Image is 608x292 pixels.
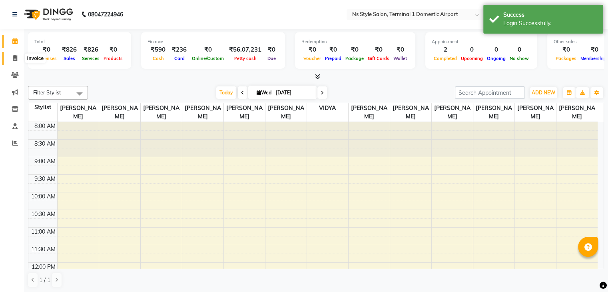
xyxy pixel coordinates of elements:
[265,103,307,122] span: [PERSON_NAME]
[25,54,46,63] div: Invoice
[432,38,531,45] div: Appointment
[273,87,313,99] input: 2025-09-03
[141,103,182,122] span: [PERSON_NAME]
[169,45,190,54] div: ₹236
[349,103,390,122] span: [PERSON_NAME]
[102,56,125,61] span: Products
[432,45,459,54] div: 2
[323,45,343,54] div: ₹0
[88,3,123,26] b: 08047224946
[30,245,57,254] div: 11:30 AM
[59,45,80,54] div: ₹826
[30,263,57,271] div: 12:00 PM
[265,45,279,54] div: ₹0
[515,103,556,122] span: [PERSON_NAME]
[391,45,409,54] div: ₹0
[224,103,265,122] span: [PERSON_NAME]
[34,45,59,54] div: ₹0
[33,175,57,183] div: 9:30 AM
[343,56,366,61] span: Package
[190,45,226,54] div: ₹0
[80,56,102,61] span: Services
[151,56,166,61] span: Cash
[33,89,61,96] span: Filter Stylist
[226,45,265,54] div: ₹56,07,231
[33,157,57,166] div: 9:00 AM
[432,56,459,61] span: Completed
[58,103,99,122] span: [PERSON_NAME]
[172,56,187,61] span: Card
[459,56,485,61] span: Upcoming
[485,56,508,61] span: Ongoing
[301,38,409,45] div: Redemption
[391,56,409,61] span: Wallet
[390,103,431,122] span: [PERSON_NAME]
[503,11,597,19] div: Success
[343,45,366,54] div: ₹0
[532,90,555,96] span: ADD NEW
[459,45,485,54] div: 0
[20,3,75,26] img: logo
[301,56,323,61] span: Voucher
[503,19,597,28] div: Login Successfully.
[307,103,348,113] span: VIDYA
[28,103,57,112] div: Stylist
[554,56,578,61] span: Packages
[265,56,278,61] span: Due
[30,210,57,218] div: 10:30 AM
[216,86,236,99] span: Today
[432,103,473,122] span: [PERSON_NAME]
[148,38,279,45] div: Finance
[62,56,77,61] span: Sales
[148,45,169,54] div: ₹590
[554,45,578,54] div: ₹0
[508,45,531,54] div: 0
[366,56,391,61] span: Gift Cards
[102,45,125,54] div: ₹0
[508,56,531,61] span: No show
[556,103,598,122] span: [PERSON_NAME]
[530,87,557,98] button: ADD NEW
[30,228,57,236] div: 11:00 AM
[182,103,223,122] span: [PERSON_NAME]
[323,56,343,61] span: Prepaid
[485,45,508,54] div: 0
[33,140,57,148] div: 8:30 AM
[34,38,125,45] div: Total
[366,45,391,54] div: ₹0
[455,86,525,99] input: Search Appointment
[99,103,140,122] span: [PERSON_NAME]
[190,56,226,61] span: Online/Custom
[39,276,50,284] span: 1 / 1
[80,45,102,54] div: ₹826
[30,192,57,201] div: 10:00 AM
[255,90,273,96] span: Wed
[301,45,323,54] div: ₹0
[473,103,514,122] span: [PERSON_NAME]
[33,122,57,130] div: 8:00 AM
[232,56,259,61] span: Petty cash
